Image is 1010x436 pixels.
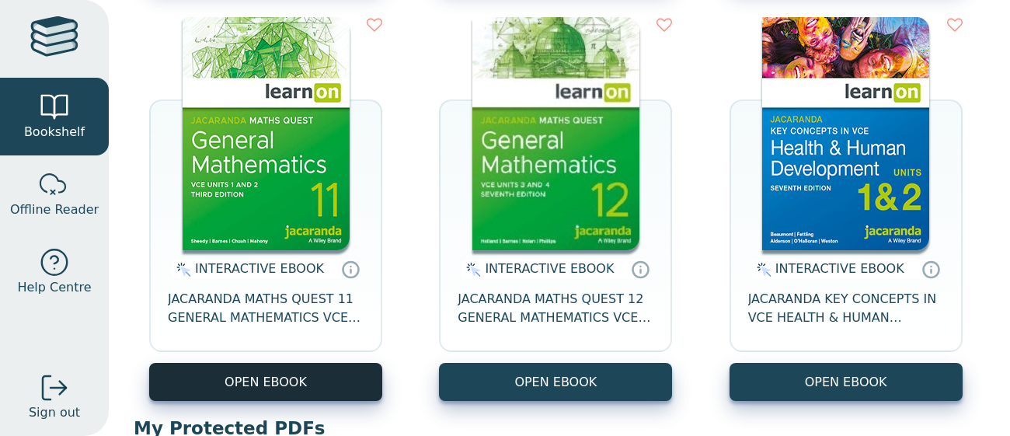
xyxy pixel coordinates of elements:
[10,201,99,219] span: Offline Reader
[168,290,364,327] span: JACARANDA MATHS QUEST 11 GENERAL MATHEMATICS VCE UNITS 1&2 3E LEARNON
[485,261,614,276] span: INTERACTIVE EBOOK
[631,260,650,278] a: Interactive eBooks are accessed online via the publisher’s portal. They contain interactive resou...
[752,260,771,279] img: interactive.svg
[472,17,639,250] img: a8063cbe-bcb7-458e-baeb-153cca7e1745.jpg
[439,363,672,401] button: OPEN EBOOK
[921,260,940,278] a: Interactive eBooks are accessed online via the publisher’s portal. They contain interactive resou...
[748,290,944,327] span: JACARANDA KEY CONCEPTS IN VCE HEALTH & HUMAN DEVELOPMENT UNITS 1&2 LEARNON EBOOK 7E (INCL. [GEOGR...
[762,17,929,250] img: 00a96151-379b-eb11-a9a2-0272d098c78b.jpg
[341,260,360,278] a: Interactive eBooks are accessed online via the publisher’s portal. They contain interactive resou...
[458,290,653,327] span: JACARANDA MATHS QUEST 12 GENERAL MATHEMATICS VCE UNITS 3 & 4 7E LEARNON
[195,261,324,276] span: INTERACTIVE EBOOK
[461,260,481,279] img: interactive.svg
[172,260,191,279] img: interactive.svg
[17,278,91,297] span: Help Centre
[24,123,85,141] span: Bookshelf
[149,363,382,401] button: OPEN EBOOK
[775,261,904,276] span: INTERACTIVE EBOOK
[29,403,80,422] span: Sign out
[183,17,350,250] img: f7b900ab-df9f-4510-98da-0629c5cbb4fd.jpg
[730,363,963,401] button: OPEN EBOOK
